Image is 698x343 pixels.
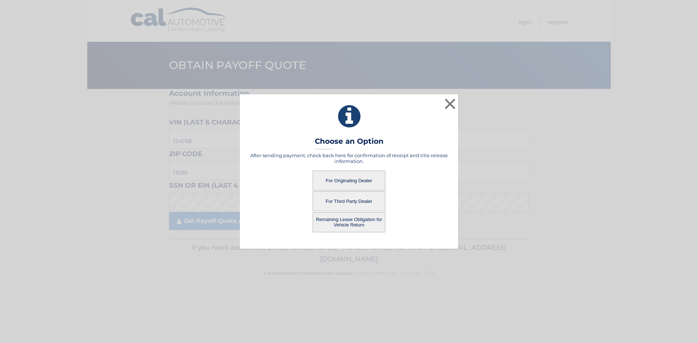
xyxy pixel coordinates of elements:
[443,97,457,111] button: ×
[313,191,385,211] button: For Third Party Dealer
[249,152,449,164] h5: After sending payment, check back here for confirmation of receipt and title release information.
[315,137,384,150] h3: Choose an Option
[313,212,385,232] button: Remaining Lease Obligation for Vehicle Return
[313,171,385,191] button: For Originating Dealer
